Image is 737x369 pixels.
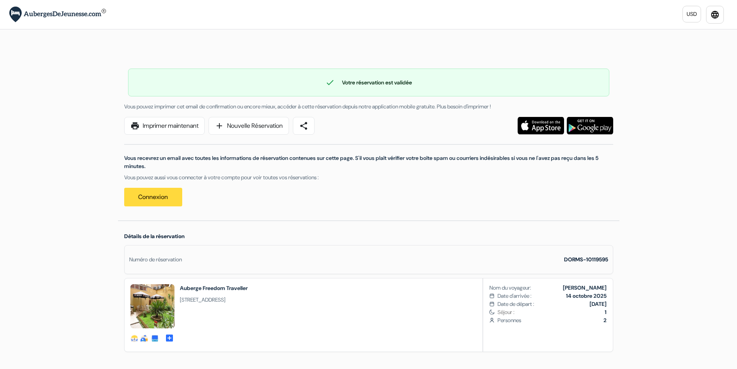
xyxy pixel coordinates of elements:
[124,188,182,206] a: Connexion
[566,292,607,299] b: 14 octobre 2025
[293,117,315,135] a: share
[498,316,606,324] span: Personnes
[124,154,613,170] p: Vous recevrez un email avec toutes les informations de réservation contenues sur cette page. S'il...
[130,284,174,328] img: garden_18424_15393507038681.jpg
[180,284,248,292] h2: Auberge Freedom Traveller
[299,121,308,130] span: share
[489,284,531,292] span: Nom du voyageur:
[124,117,205,135] a: printImprimer maintenant
[215,121,224,130] span: add
[128,78,609,87] div: Votre réservation est validée
[567,117,613,134] img: Téléchargez l'application gratuite
[209,117,289,135] a: addNouvelle Réservation
[124,173,613,182] p: Vous pouvez aussi vous connecter à votre compte pour voir toutes vos réservations :
[604,317,607,324] b: 2
[180,296,248,304] span: [STREET_ADDRESS]
[498,292,532,300] span: Date d'arrivée :
[124,103,491,110] span: Vous pouvez imprimer cet email de confirmation ou encore mieux, accéder à cette réservation depui...
[564,256,608,263] strong: DORMS-10119595
[498,308,606,316] span: Séjour :
[518,117,564,134] img: Téléchargez l'application gratuite
[706,6,724,24] a: language
[124,233,185,240] span: Détails de la réservation
[165,333,174,341] a: add_box
[590,300,607,307] b: [DATE]
[325,78,335,87] span: check
[605,309,607,316] b: 1
[498,300,534,308] span: Date de départ :
[9,7,106,22] img: AubergesDeJeunesse.com
[710,10,720,19] i: language
[129,256,182,264] div: Numéro de réservation
[130,121,140,130] span: print
[563,284,607,291] b: [PERSON_NAME]
[682,6,701,22] a: USD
